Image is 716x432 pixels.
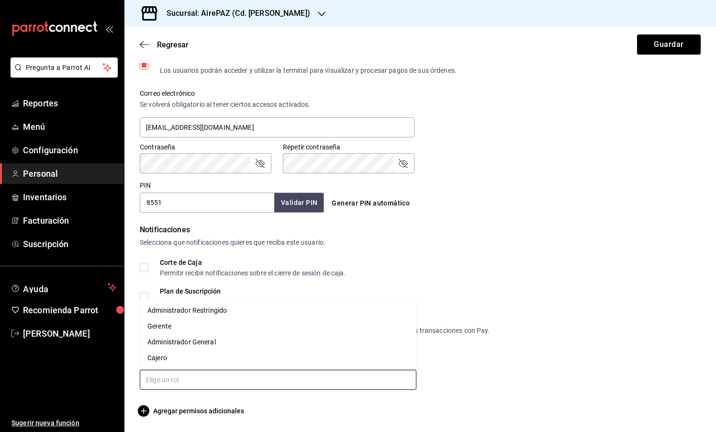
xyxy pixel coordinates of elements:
[637,34,701,55] button: Guardar
[159,8,310,19] h3: Sucursal: AirePAZ (Cd. [PERSON_NAME])
[23,304,116,317] span: Recomienda Parrot
[140,144,271,150] label: Contraseña
[26,63,103,73] span: Pregunta a Parrot AI
[23,214,116,227] span: Facturación
[140,90,414,97] label: Correo electrónico
[140,224,701,236] div: Notificaciones
[11,418,116,428] span: Sugerir nueva función
[140,370,416,390] input: Elige un rol
[140,303,416,318] li: Administrador Restringido
[23,282,104,293] span: Ayuda
[23,167,116,180] span: Personal
[160,57,457,63] div: Acceso uso de terminal
[274,193,324,213] button: Validar PIN
[105,25,113,33] button: open_drawer_menu
[140,40,189,49] button: Regresar
[23,144,116,157] span: Configuración
[140,100,414,110] div: Se volverá obligatorio al tener ciertos accesos activados.
[160,259,346,266] div: Corte de Caja
[23,238,116,250] span: Suscripción
[160,288,312,295] div: Plan de Suscripción
[11,57,118,78] button: Pregunta a Parrot AI
[23,191,116,204] span: Inventarios
[140,349,701,362] div: Roles
[23,120,116,133] span: Menú
[328,194,414,212] button: Generar PIN automático
[140,334,416,350] li: Administrador General
[397,158,409,169] button: passwordField
[7,69,118,80] a: Pregunta a Parrot AI
[23,97,116,110] span: Reportes
[23,327,116,340] span: [PERSON_NAME]
[254,158,266,169] button: passwordField
[140,193,274,213] input: 3 a 6 dígitos
[160,67,457,74] div: Los usuarios podrán acceder y utilizar la terminal para visualizar y procesar pagos de sus órdenes.
[140,182,151,189] label: PIN
[283,144,414,150] label: Repetir contraseña
[140,405,244,417] button: Agregar permisos adicionales
[140,318,416,334] li: Gerente
[160,270,346,276] div: Permitir recibir notificaciones sobre el cierre de sesión de caja.
[140,238,701,248] div: Selecciona que notificaciones quieres que reciba este usuario.
[157,40,189,49] span: Regresar
[140,350,416,366] li: Cajero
